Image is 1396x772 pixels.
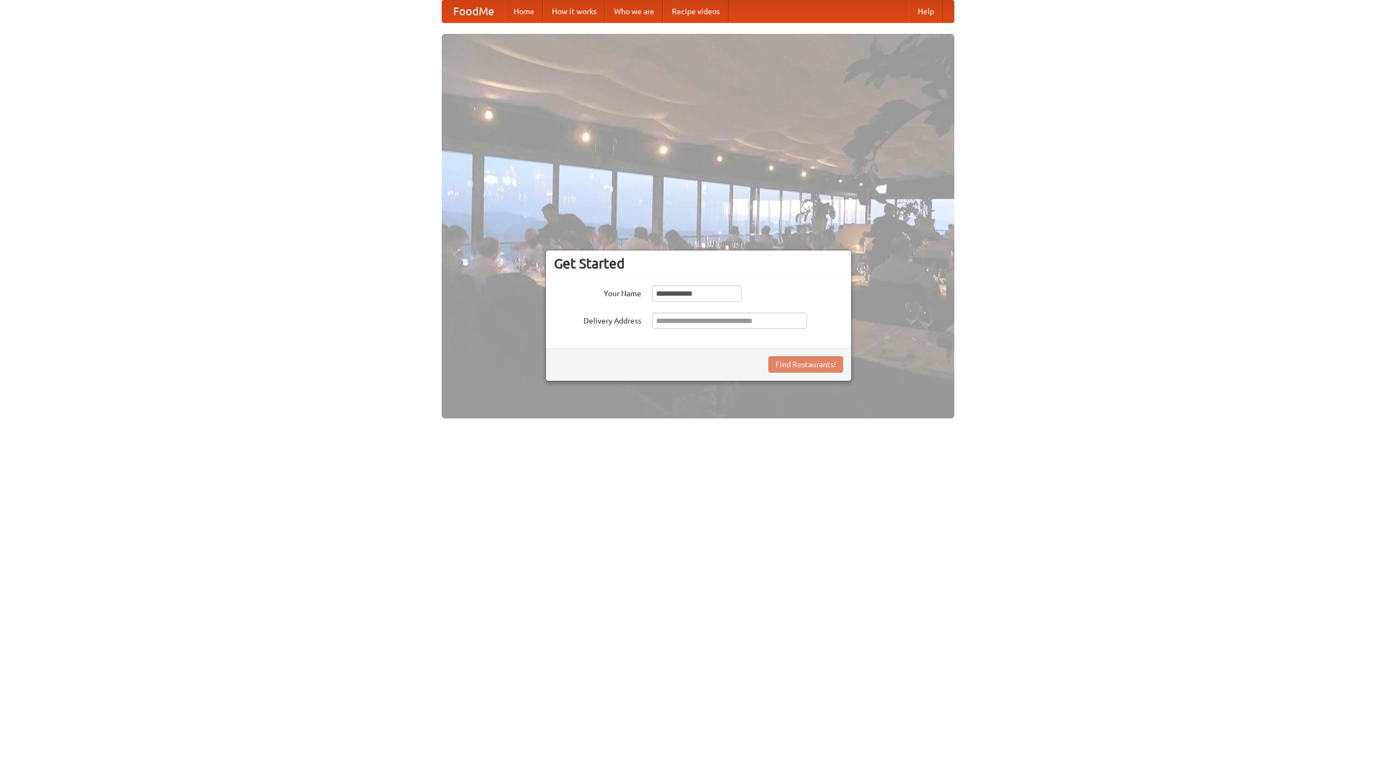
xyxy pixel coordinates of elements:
label: Your Name [554,285,641,299]
button: Find Restaurants! [768,356,843,373]
a: FoodMe [442,1,505,22]
h3: Get Started [554,255,843,272]
a: Recipe videos [663,1,729,22]
label: Delivery Address [554,313,641,326]
a: Home [505,1,543,22]
a: Help [909,1,943,22]
a: Who we are [605,1,663,22]
a: How it works [543,1,605,22]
